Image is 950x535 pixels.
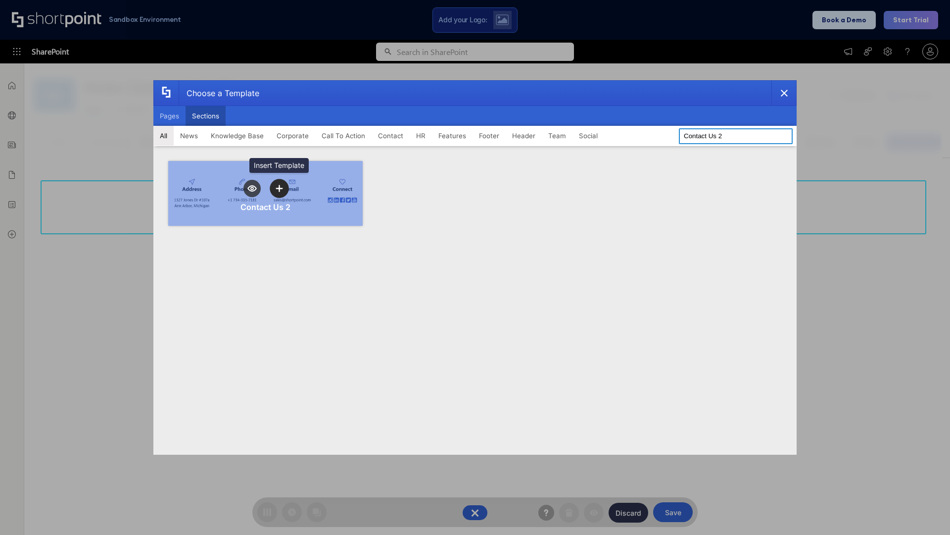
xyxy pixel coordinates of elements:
[186,106,226,126] button: Sections
[432,126,473,146] button: Features
[270,126,315,146] button: Corporate
[572,126,604,146] button: Social
[153,80,797,455] div: template selector
[679,128,793,144] input: Search
[204,126,270,146] button: Knowledge Base
[372,126,410,146] button: Contact
[153,106,186,126] button: Pages
[901,487,950,535] iframe: Chat Widget
[410,126,432,146] button: HR
[315,126,372,146] button: Call To Action
[506,126,542,146] button: Header
[153,126,174,146] button: All
[174,126,204,146] button: News
[473,126,506,146] button: Footer
[542,126,572,146] button: Team
[240,202,290,212] div: Contact Us 2
[179,81,259,106] div: Choose a Template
